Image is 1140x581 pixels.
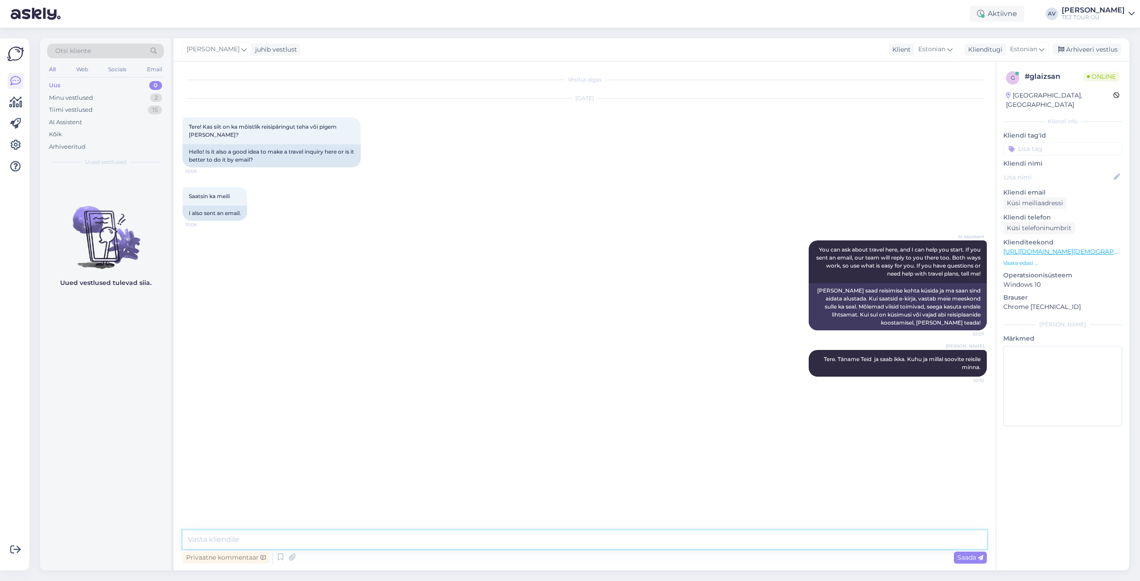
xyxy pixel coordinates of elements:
[183,206,247,221] div: I also sent an email.
[185,221,219,228] span: 10:06
[1053,44,1121,56] div: Arhiveeri vestlus
[1003,238,1122,247] p: Klienditeekond
[809,283,987,330] div: [PERSON_NAME] saad reisimise kohta küsida ja ma saan sind aidata alustada. Kui saatsid e-kirja, v...
[49,81,61,90] div: Uus
[150,93,162,102] div: 2
[1003,334,1122,343] p: Märkmed
[951,331,984,337] span: 10:07
[1003,271,1122,280] p: Operatsioonisüsteem
[1003,259,1122,267] p: Vaata edasi ...
[183,76,987,84] div: Vestlus algas
[187,45,240,54] span: [PERSON_NAME]
[1003,280,1122,289] p: Windows 10
[1003,302,1122,312] p: Chrome [TECHNICAL_ID]
[49,130,62,139] div: Kõik
[1062,7,1135,21] a: [PERSON_NAME]TEZ TOUR OÜ
[1003,222,1075,234] div: Küsi telefoninumbrit
[965,45,1002,54] div: Klienditugi
[7,45,24,62] img: Askly Logo
[74,64,90,75] div: Web
[49,106,93,114] div: Tiimi vestlused
[49,118,82,127] div: AI Assistent
[1025,71,1083,82] div: # glaizsan
[189,193,230,199] span: Saatsin ka meili
[816,246,982,277] span: You can ask about travel here, and I can help you start. If you sent an email, our team will repl...
[252,45,297,54] div: juhib vestlust
[1046,8,1058,20] div: AV
[49,93,93,102] div: Minu vestlused
[889,45,911,54] div: Klient
[85,158,126,166] span: Uued vestlused
[47,64,57,75] div: All
[1004,172,1112,182] input: Lisa nimi
[189,123,338,138] span: Tere! Kas siit on ka mõistlik reisipäringut teha või pigem [PERSON_NAME]?
[40,190,171,270] img: No chats
[1003,188,1122,197] p: Kliendi email
[970,6,1024,22] div: Aktiivne
[1003,118,1122,126] div: Kliendi info
[1003,293,1122,302] p: Brauser
[1006,91,1113,110] div: [GEOGRAPHIC_DATA], [GEOGRAPHIC_DATA]
[951,377,984,384] span: 10:10
[60,278,151,288] p: Uued vestlused tulevad siia.
[1003,159,1122,168] p: Kliendi nimi
[951,233,984,240] span: AI Assistent
[183,552,269,564] div: Privaatne kommentaar
[1062,7,1125,14] div: [PERSON_NAME]
[148,106,162,114] div: 15
[145,64,164,75] div: Email
[1083,72,1120,81] span: Online
[1010,45,1037,54] span: Estonian
[55,46,91,56] span: Otsi kliente
[1003,197,1067,209] div: Küsi meiliaadressi
[1003,213,1122,222] p: Kliendi telefon
[918,45,945,54] span: Estonian
[106,64,128,75] div: Socials
[1011,74,1015,81] span: g
[49,142,85,151] div: Arhiveeritud
[183,144,361,167] div: Hello! Is it also a good idea to make a travel inquiry here or is it better to do it by email?
[1003,321,1122,329] div: [PERSON_NAME]
[824,356,982,370] span: Tere. Täname Teid ja saab ikka. Kuhu ja millal soovite reisile minna.
[1003,142,1122,155] input: Lisa tag
[149,81,162,90] div: 0
[183,94,987,102] div: [DATE]
[957,553,983,561] span: Saada
[1003,131,1122,140] p: Kliendi tag'id
[946,343,984,349] span: [PERSON_NAME]
[185,168,219,175] span: 10:06
[1062,14,1125,21] div: TEZ TOUR OÜ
